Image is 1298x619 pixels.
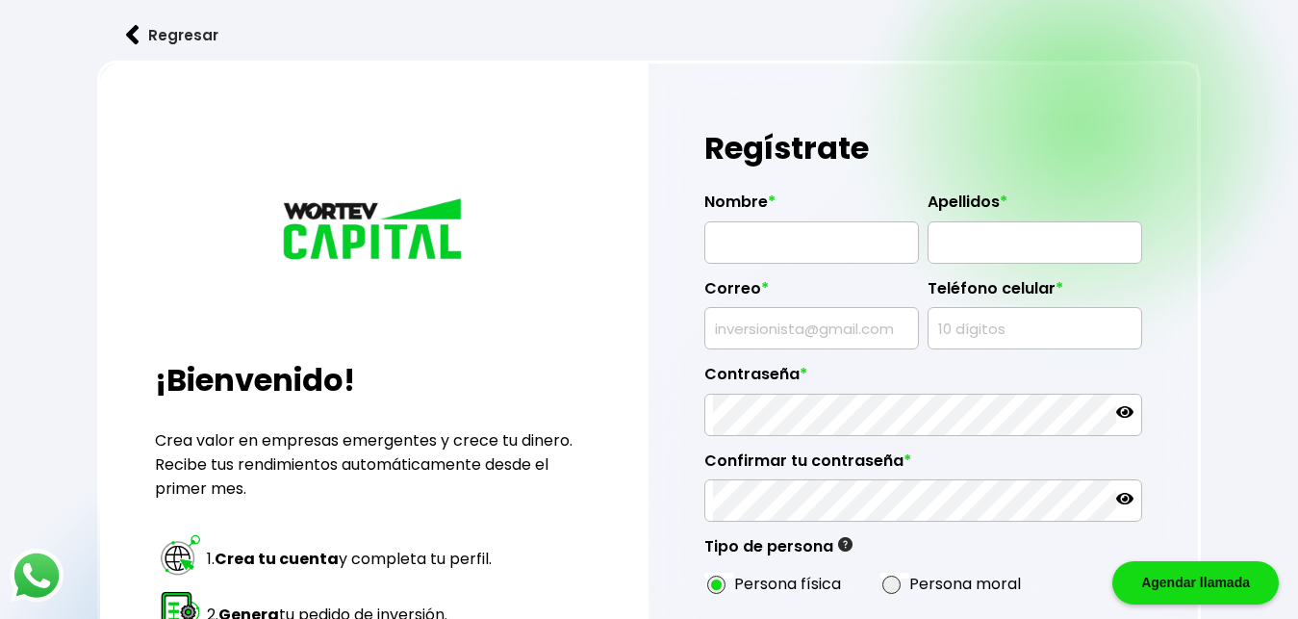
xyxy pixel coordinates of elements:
h1: Regístrate [704,119,1142,177]
td: 1. y completa tu perfil. [206,531,496,585]
img: paso 1 [158,532,203,578]
img: flecha izquierda [126,25,140,45]
img: logos_whatsapp-icon.242b2217.svg [10,549,64,603]
label: Persona física [734,572,841,596]
input: 10 dígitos [936,308,1133,348]
label: Contraseña [704,365,1142,394]
label: Apellidos [928,193,1142,221]
h2: ¡Bienvenido! [155,357,593,403]
label: Tipo de persona [704,537,853,566]
input: inversionista@gmail.com [713,308,910,348]
label: Nombre [704,193,919,221]
label: Confirmar tu contraseña [704,451,1142,480]
label: Persona moral [909,572,1021,596]
img: logo_wortev_capital [278,195,471,267]
p: Crea valor en empresas emergentes y crece tu dinero. Recibe tus rendimientos automáticamente desd... [155,428,593,501]
div: Agendar llamada [1112,561,1279,605]
label: Correo [704,279,919,308]
button: Regresar [97,10,247,61]
a: flecha izquierdaRegresar [97,10,1201,61]
strong: Crea tu cuenta [215,548,339,570]
label: Teléfono celular [928,279,1142,308]
img: gfR76cHglkPwleuBLjWdxeZVvX9Wp6JBDmjRYY8JYDQn16A2ICN00zLTgIroGa6qie5tIuWH7V3AapTKqzv+oMZsGfMUqL5JM... [838,537,853,552]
